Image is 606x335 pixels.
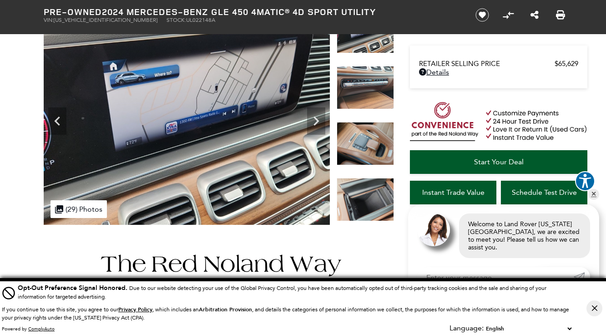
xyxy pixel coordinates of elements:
img: Used 2024 Black Mercedes-Benz GLE 450 image 19 [337,178,394,221]
span: Start Your Deal [474,157,524,166]
img: Used 2024 Black Mercedes-Benz GLE 450 image 18 [337,122,394,165]
button: Compare Vehicle [501,8,515,22]
u: Privacy Policy [118,306,152,313]
div: Welcome to Land Rover [US_STATE][GEOGRAPHIC_DATA], we are excited to meet you! Please tell us how... [459,213,590,258]
button: Close Button [586,300,602,316]
button: Save vehicle [472,8,492,22]
span: Schedule Test Drive [512,188,577,197]
div: Next [307,107,325,135]
a: Share this Pre-Owned 2024 Mercedes-Benz GLE 450 4MATIC® 4D Sport Utility [530,10,539,20]
a: Retailer Selling Price $65,629 [419,60,578,68]
select: Language Select [484,324,574,333]
div: Due to our website detecting your use of the Global Privacy Control, you have been automatically ... [18,283,574,301]
aside: Accessibility Help Desk [575,171,595,193]
p: If you continue to use this site, you agree to our , which includes an , and details the categori... [2,306,569,321]
span: Stock: [167,17,186,23]
img: Used 2024 Black Mercedes-Benz GLE 450 image 16 [44,10,330,225]
span: VIN: [44,17,54,23]
a: ComplyAuto [28,326,55,332]
a: Submit [574,267,590,287]
h1: 2024 Mercedes-Benz GLE 450 4MATIC® 4D Sport Utility [44,7,460,17]
a: Schedule Test Drive [501,181,587,204]
button: Explore your accessibility options [575,171,595,191]
span: Instant Trade Value [422,188,485,197]
input: Enter your message [417,267,574,287]
a: Start Your Deal [410,150,587,174]
span: UL022148A [186,17,215,23]
strong: Arbitration Provision [199,306,252,313]
span: Opt-Out Preference Signal Honored . [18,284,129,292]
span: [US_VEHICLE_IDENTIFICATION_NUMBER] [54,17,157,23]
img: Agent profile photo [417,213,450,246]
strong: Pre-Owned [44,5,102,18]
a: Details [419,68,578,76]
div: Previous [48,107,66,135]
a: Print this Pre-Owned 2024 Mercedes-Benz GLE 450 4MATIC® 4D Sport Utility [556,10,565,20]
div: (29) Photos [50,200,107,218]
a: Instant Trade Value [410,181,496,204]
div: Language: [449,325,484,332]
img: Used 2024 Black Mercedes-Benz GLE 450 image 17 [337,66,394,109]
span: Retailer Selling Price [419,60,555,68]
div: Powered by [2,326,55,332]
span: $65,629 [555,60,578,68]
